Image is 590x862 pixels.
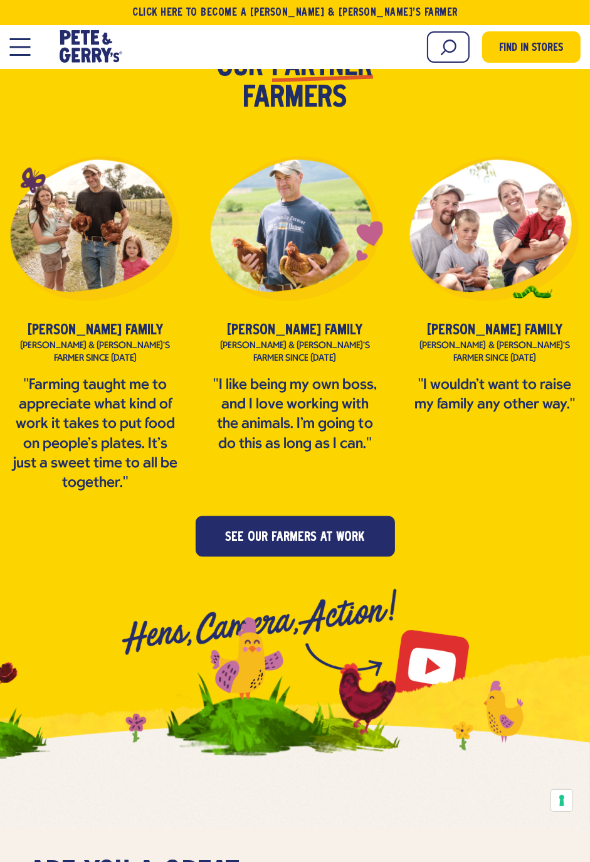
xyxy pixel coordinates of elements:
[482,31,581,63] a: Find in Stores
[196,516,395,556] a: see our farmers at work
[10,147,181,494] li: Partner families
[551,790,572,811] button: Your consent preferences for tracking technologies
[210,376,381,454] p: "I like being my own boss, and I love working with the animals. I'm going to do this as long as I...
[409,147,580,494] li: Partner families
[409,339,580,364] p: [PERSON_NAME] & [PERSON_NAME]’s farmer since [DATE]
[500,40,564,57] span: Find in Stores
[210,339,381,364] p: [PERSON_NAME] & [PERSON_NAME]’s farmer since [DATE]
[427,31,470,63] input: Search
[10,376,181,493] p: "Farming taught me to appreciate what kind of work it takes to put food on people's plates. It's ...
[409,376,580,415] p: "I wouldn’t want to raise my family any other way."
[226,528,365,547] span: see our farmers at work
[243,83,347,115] span: farmers
[10,339,181,364] p: [PERSON_NAME] & [PERSON_NAME]’s farmer since [DATE]
[9,38,30,56] button: Open Mobile Menu Modal Dialog
[210,147,381,494] li: Partner families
